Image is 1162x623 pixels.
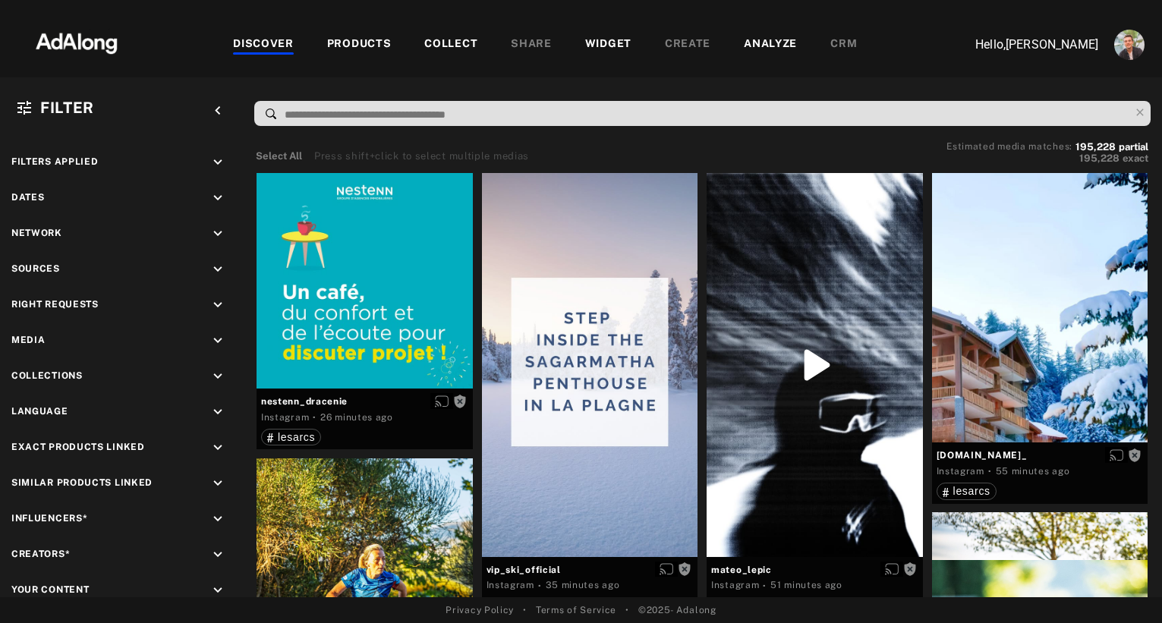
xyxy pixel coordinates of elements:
span: Language [11,406,68,417]
span: Network [11,228,62,238]
time: 2025-10-01T13:29:53.000Z [320,412,393,423]
div: CRM [830,36,857,54]
i: keyboard_arrow_down [209,261,226,278]
span: Right Requests [11,299,99,310]
button: Enable diffusion on this media [1105,447,1128,463]
span: lesarcs [953,485,990,497]
i: keyboard_arrow_down [209,582,226,599]
span: 195,228 [1075,141,1116,153]
div: WIDGET [585,36,631,54]
div: COLLECT [424,36,477,54]
div: Instagram [711,578,759,592]
span: Filter [40,99,94,117]
span: Dates [11,192,45,203]
button: Select All [256,149,302,164]
button: Enable diffusion on this media [880,562,903,577]
span: Media [11,335,46,345]
span: Rights not requested [678,564,691,574]
span: Creators* [11,549,70,559]
time: 2025-10-01T13:04:36.000Z [770,580,842,590]
span: [DOMAIN_NAME]_ [937,448,1144,462]
button: Enable diffusion on this media [655,562,678,577]
img: ACg8ocLjEk1irI4XXb49MzUGwa4F_C3PpCyg-3CPbiuLEZrYEA=s96-c [1114,30,1145,60]
i: keyboard_arrow_down [209,297,226,313]
p: Hello, [PERSON_NAME] [946,36,1098,54]
a: Privacy Policy [446,603,514,617]
span: Collections [11,370,83,381]
span: lesarcs [278,431,315,443]
div: Instagram [487,578,534,592]
div: PRODUCTS [327,36,392,54]
span: 195,228 [1079,153,1119,164]
span: Estimated media matches: [946,141,1072,152]
i: keyboard_arrow_down [209,368,226,385]
button: 195,228exact [946,151,1148,166]
i: keyboard_arrow_down [209,404,226,420]
i: keyboard_arrow_down [209,225,226,242]
a: Terms of Service [536,603,616,617]
span: Rights not requested [903,564,917,574]
span: Filters applied [11,156,99,167]
span: © 2025 - Adalong [638,603,716,617]
span: • [523,603,527,617]
button: 195,228partial [1075,143,1148,151]
button: Enable diffusion on this media [430,393,453,409]
div: lesarcs [943,486,990,496]
span: Rights not requested [1128,449,1142,460]
div: Instagram [261,411,309,424]
span: • [625,603,629,617]
div: SHARE [511,36,552,54]
div: CREATE [665,36,710,54]
i: keyboard_arrow_down [209,439,226,456]
time: 2025-10-01T13:00:43.000Z [996,466,1070,477]
span: Influencers* [11,513,87,524]
span: nestenn_dracenie [261,395,468,408]
span: mateo_lepic [711,563,918,577]
span: · [988,465,992,477]
div: Press shift+click to select multiple medias [314,149,529,164]
span: vip_ski_official [487,563,694,577]
span: Exact Products Linked [11,442,145,452]
div: DISCOVER [233,36,294,54]
span: Similar Products Linked [11,477,153,488]
span: · [313,411,316,423]
div: Instagram [937,464,984,478]
span: · [763,580,767,592]
span: Rights not requested [453,395,467,406]
i: keyboard_arrow_down [209,190,226,206]
i: keyboard_arrow_down [209,546,226,563]
img: 63233d7d88ed69de3c212112c67096b6.png [10,19,143,65]
i: keyboard_arrow_down [209,332,226,349]
i: keyboard_arrow_down [209,511,226,527]
i: keyboard_arrow_down [209,154,226,171]
i: keyboard_arrow_down [209,475,226,492]
i: keyboard_arrow_left [209,102,226,119]
span: Sources [11,263,60,274]
button: Account settings [1110,26,1148,64]
div: lesarcs [267,432,315,442]
time: 2025-10-01T13:20:27.000Z [546,580,620,590]
span: · [538,580,542,592]
span: Your Content [11,584,89,595]
div: ANALYZE [744,36,797,54]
